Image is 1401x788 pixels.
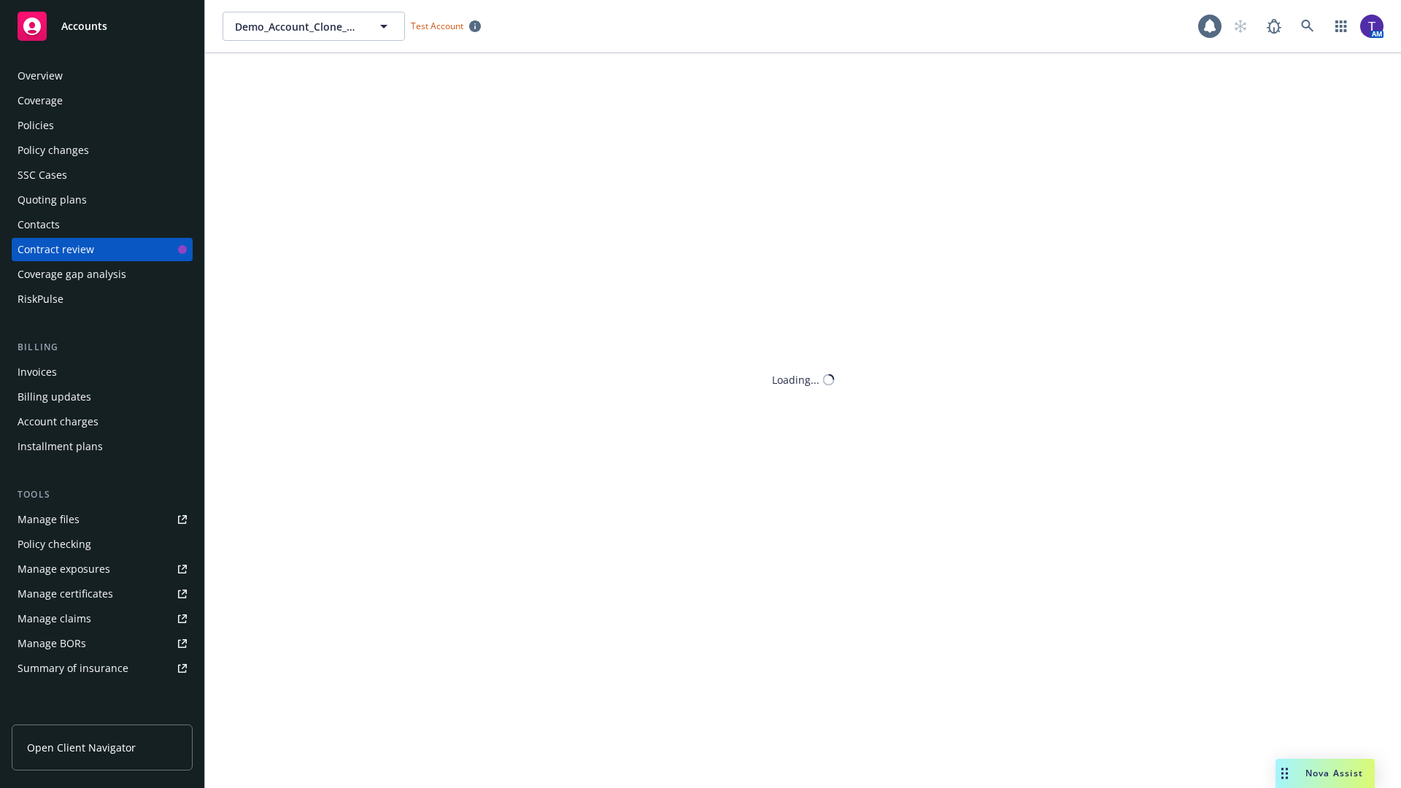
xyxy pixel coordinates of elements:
a: Policies [12,114,193,137]
div: Manage claims [18,607,91,630]
a: SSC Cases [12,163,193,187]
div: Invoices [18,360,57,384]
div: Summary of insurance [18,657,128,680]
a: Report a Bug [1259,12,1289,41]
div: Policies [18,114,54,137]
div: Policy changes [18,139,89,162]
a: Installment plans [12,435,193,458]
div: Tools [12,487,193,502]
div: Analytics hub [12,709,193,724]
a: Overview [12,64,193,88]
a: Billing updates [12,385,193,409]
div: Manage files [18,508,80,531]
a: Manage files [12,508,193,531]
img: photo [1360,15,1383,38]
div: RiskPulse [18,287,63,311]
a: Search [1293,12,1322,41]
div: Account charges [18,410,99,433]
div: Billing updates [18,385,91,409]
span: Open Client Navigator [27,740,136,755]
a: Summary of insurance [12,657,193,680]
a: Manage BORs [12,632,193,655]
a: Contacts [12,213,193,236]
div: Installment plans [18,435,103,458]
div: Contacts [18,213,60,236]
a: Policy checking [12,533,193,556]
a: Manage certificates [12,582,193,606]
div: Coverage [18,89,63,112]
a: Coverage gap analysis [12,263,193,286]
button: Nova Assist [1275,759,1375,788]
a: Manage claims [12,607,193,630]
span: Test Account [405,18,487,34]
a: Coverage [12,89,193,112]
span: Accounts [61,20,107,32]
div: Manage BORs [18,632,86,655]
a: Start snowing [1226,12,1255,41]
a: Quoting plans [12,188,193,212]
div: SSC Cases [18,163,67,187]
a: Contract review [12,238,193,261]
div: Manage certificates [18,582,113,606]
a: Accounts [12,6,193,47]
a: RiskPulse [12,287,193,311]
div: Drag to move [1275,759,1294,788]
span: Demo_Account_Clone_QA_CR_Tests_Client [235,19,361,34]
div: Loading... [772,372,819,387]
div: Policy checking [18,533,91,556]
span: Test Account [411,20,463,32]
div: Quoting plans [18,188,87,212]
a: Manage exposures [12,557,193,581]
a: Policy changes [12,139,193,162]
span: Nova Assist [1305,767,1363,779]
a: Account charges [12,410,193,433]
div: Billing [12,340,193,355]
div: Manage exposures [18,557,110,581]
a: Invoices [12,360,193,384]
a: Switch app [1327,12,1356,41]
div: Contract review [18,238,94,261]
div: Overview [18,64,63,88]
div: Coverage gap analysis [18,263,126,286]
button: Demo_Account_Clone_QA_CR_Tests_Client [223,12,405,41]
